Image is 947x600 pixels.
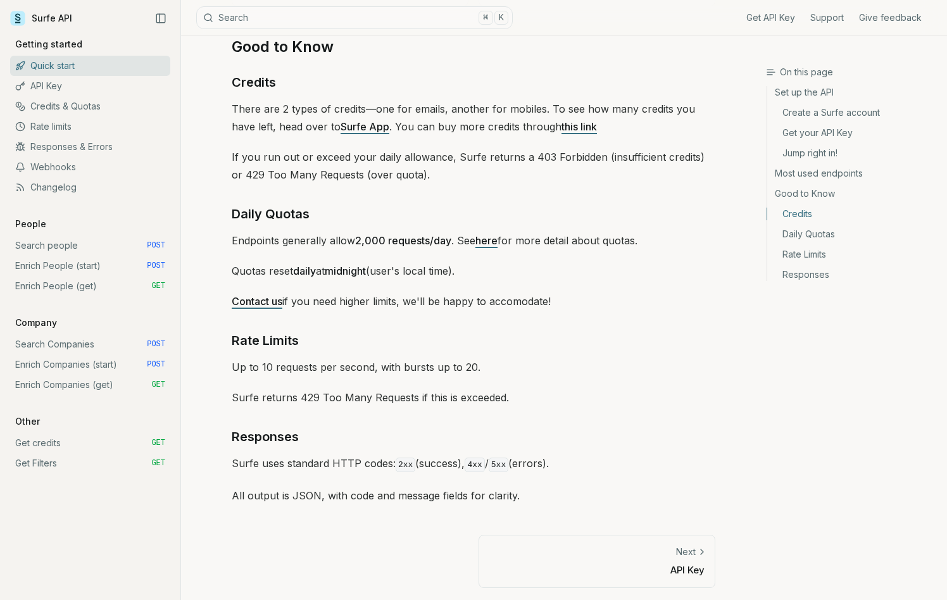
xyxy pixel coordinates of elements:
a: Enrich People (start) POST [10,256,170,276]
p: If you run out or exceed your daily allowance, Surfe returns a 403 Forbidden (insufficient credit... [232,148,715,184]
p: API Key [489,563,705,577]
a: Good to Know [232,37,334,57]
a: Get Filters GET [10,453,170,473]
a: Rate limits [10,116,170,137]
span: GET [151,281,165,291]
a: Give feedback [859,11,922,24]
p: There are 2 types of credits—one for emails, another for mobiles. To see how many credits you hav... [232,100,715,135]
code: 4xx [465,458,484,472]
p: Up to 10 requests per second, with bursts up to 20. [232,358,715,376]
p: People [10,218,51,230]
a: Credits & Quotas [10,96,170,116]
a: this link [561,120,597,133]
a: Enrich Companies (get) GET [10,375,170,395]
p: Surfe uses standard HTTP codes: (success), / (errors). [232,454,715,474]
span: POST [147,261,165,271]
a: Webhooks [10,157,170,177]
p: if you need higher limits, we'll be happy to accomodate! [232,292,715,310]
p: Surfe returns 429 Too Many Requests if this is exceeded. [232,389,715,406]
span: GET [151,380,165,390]
a: Surfe App [341,120,389,133]
a: API Key [10,76,170,96]
a: Responses & Errors [10,137,170,157]
kbd: K [494,11,508,25]
p: Company [10,316,62,329]
p: Quotas reset at (user's local time). [232,262,715,280]
a: Responses [767,265,937,281]
a: Daily Quotas [767,224,937,244]
button: Collapse Sidebar [151,9,170,28]
p: Next [676,546,696,558]
p: Getting started [10,38,87,51]
a: Get your API Key [767,123,937,143]
a: Create a Surfe account [767,103,937,123]
a: Credits [232,72,276,92]
strong: 2,000 requests/day [355,234,451,247]
code: 2xx [396,458,415,472]
a: Set up the API [767,86,937,103]
strong: midnight [325,265,366,277]
a: Daily Quotas [232,204,310,224]
p: Other [10,415,45,428]
a: Credits [767,204,937,224]
a: Enrich People (get) GET [10,276,170,296]
a: Good to Know [767,184,937,204]
a: Get credits GET [10,433,170,453]
code: 5xx [489,458,508,472]
a: Search Companies POST [10,334,170,354]
a: Most used endpoints [767,163,937,184]
span: POST [147,359,165,370]
a: NextAPI Key [479,535,715,587]
span: POST [147,241,165,251]
a: Jump right in! [767,143,937,163]
a: Support [810,11,844,24]
button: Search⌘K [196,6,513,29]
p: All output is JSON, with code and message fields for clarity. [232,487,715,504]
a: Search people POST [10,235,170,256]
a: Contact us [232,295,282,308]
a: Get API Key [746,11,795,24]
a: Changelog [10,177,170,197]
a: Quick start [10,56,170,76]
a: Rate Limits [232,330,299,351]
span: GET [151,438,165,448]
span: POST [147,339,165,349]
kbd: ⌘ [479,11,492,25]
a: Enrich Companies (start) POST [10,354,170,375]
a: Responses [232,427,299,447]
span: GET [151,458,165,468]
h3: On this page [766,66,937,78]
strong: daily [293,265,316,277]
a: Rate Limits [767,244,937,265]
p: Endpoints generally allow . See for more detail about quotas. [232,232,715,249]
a: Surfe API [10,9,72,28]
a: here [475,234,498,247]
